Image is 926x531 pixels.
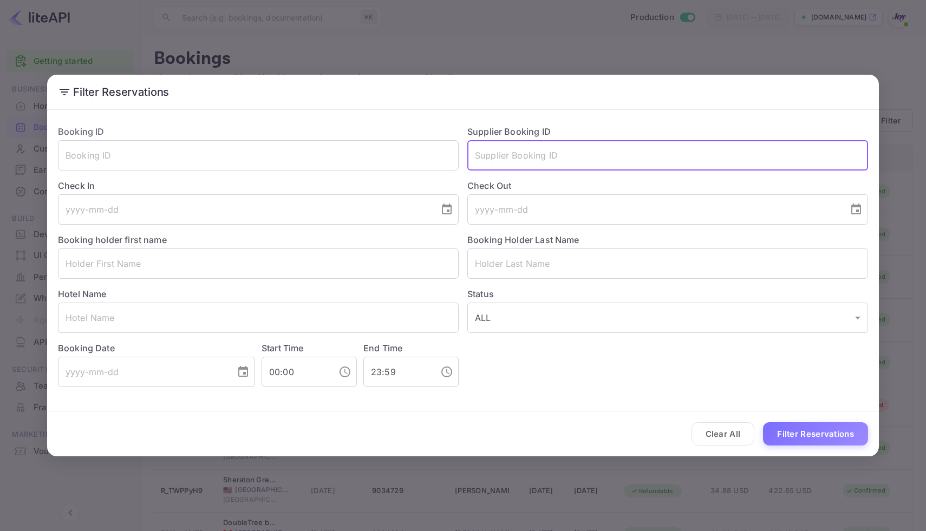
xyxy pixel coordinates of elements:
label: Booking Date [58,342,255,355]
button: Filter Reservations [763,422,868,445]
button: Choose date [845,199,867,220]
input: Holder Last Name [467,248,868,279]
input: hh:mm [262,357,330,387]
label: Hotel Name [58,289,107,299]
input: hh:mm [363,357,432,387]
label: Status [467,287,868,300]
button: Clear All [692,422,755,445]
label: Start Time [262,343,304,353]
input: Supplier Booking ID [467,140,868,171]
button: Choose date [232,361,254,383]
div: ALL [467,303,868,333]
input: Booking ID [58,140,459,171]
button: Choose time, selected time is 12:00 AM [334,361,356,383]
label: Booking holder first name [58,234,167,245]
h2: Filter Reservations [47,75,879,109]
input: Hotel Name [58,303,459,333]
input: yyyy-mm-dd [58,357,228,387]
button: Choose time, selected time is 11:59 PM [436,361,458,383]
label: Booking ID [58,126,105,137]
input: yyyy-mm-dd [467,194,841,225]
input: yyyy-mm-dd [58,194,432,225]
label: Supplier Booking ID [467,126,551,137]
label: Check Out [467,179,868,192]
label: Booking Holder Last Name [467,234,579,245]
input: Holder First Name [58,248,459,279]
button: Choose date [436,199,458,220]
label: End Time [363,343,402,353]
label: Check In [58,179,459,192]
